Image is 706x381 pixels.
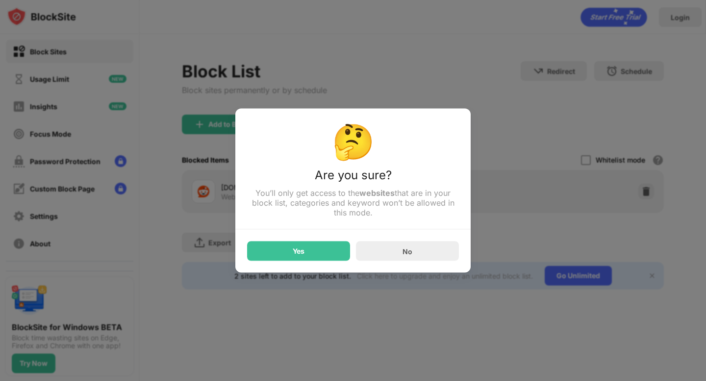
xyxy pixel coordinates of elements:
[247,188,459,217] div: You’ll only get access to the that are in your block list, categories and keyword won’t be allowe...
[247,168,459,188] div: Are you sure?
[293,247,304,255] div: Yes
[247,120,459,162] div: 🤔
[359,188,395,198] strong: websites
[403,247,412,255] div: No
